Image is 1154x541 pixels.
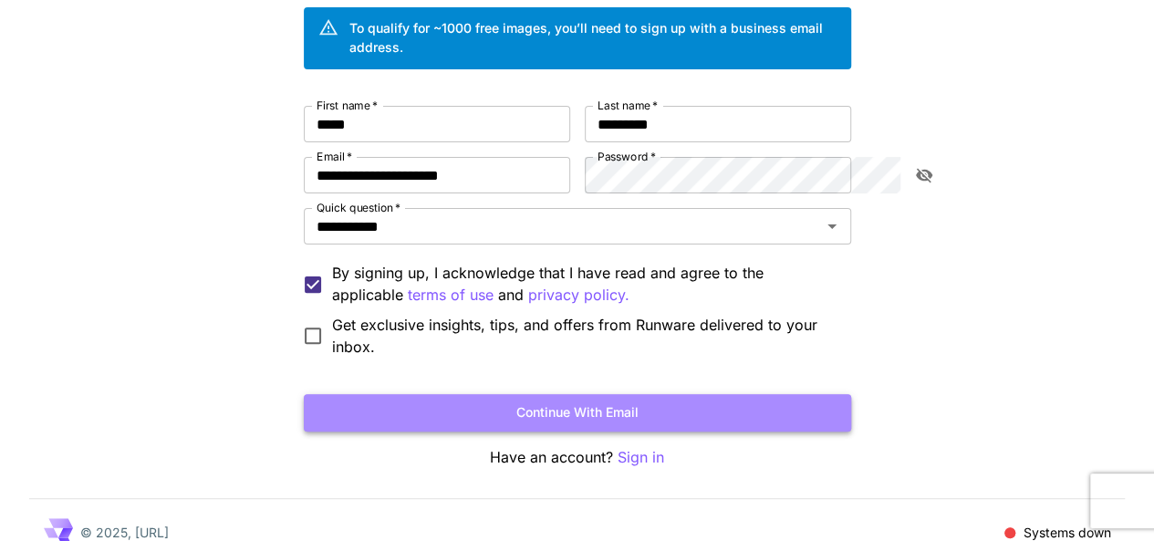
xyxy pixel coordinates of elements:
[304,446,851,469] p: Have an account?
[408,284,494,307] p: terms of use
[598,98,658,113] label: Last name
[332,314,837,358] span: Get exclusive insights, tips, and offers from Runware delivered to your inbox.
[317,200,400,215] label: Quick question
[908,159,941,192] button: toggle password visibility
[408,284,494,307] button: By signing up, I acknowledge that I have read and agree to the applicable and privacy policy.
[317,98,378,113] label: First name
[819,213,845,239] button: Open
[317,149,352,164] label: Email
[332,262,837,307] p: By signing up, I acknowledge that I have read and agree to the applicable and
[304,394,851,432] button: Continue with email
[598,149,656,164] label: Password
[349,18,837,57] div: To qualify for ~1000 free images, you’ll need to sign up with a business email address.
[528,284,629,307] p: privacy policy.
[618,446,664,469] button: Sign in
[528,284,629,307] button: By signing up, I acknowledge that I have read and agree to the applicable terms of use and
